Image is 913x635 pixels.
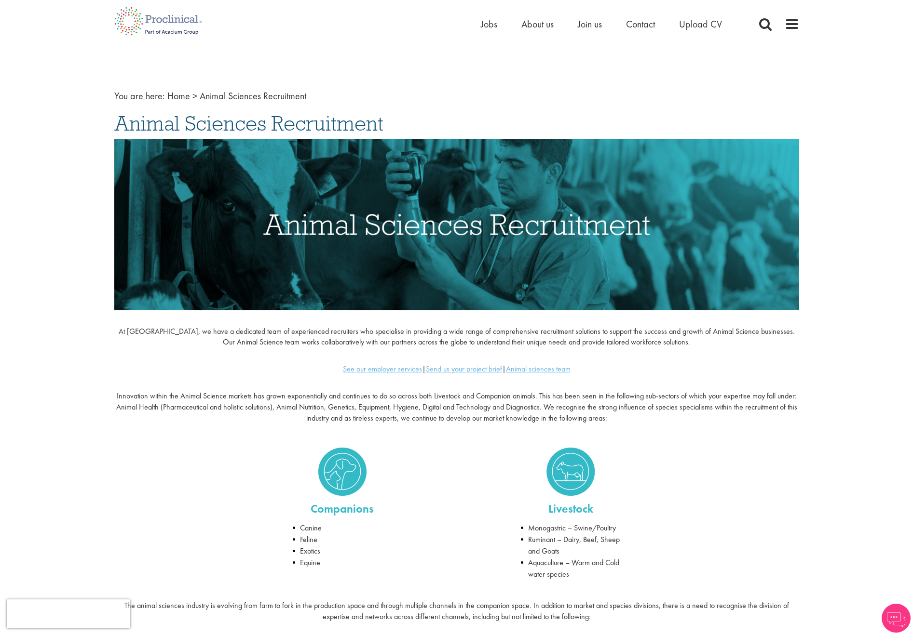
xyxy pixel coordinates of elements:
[124,600,789,622] span: The animal sciences industry is evolving from farm to fork in the production space and through mu...
[481,18,497,30] a: Jobs
[114,110,383,136] span: Animal Sciences Recruitment
[506,364,571,374] a: Animal sciences team
[167,90,190,102] a: breadcrumb link
[521,534,621,557] li: Ruminant – Dairy, Beef, Sheep and Goats
[293,545,393,557] li: Exotics
[114,391,799,424] p: Innovation within the Animal Science markets has grown exponentially and continues to do so acros...
[578,18,602,30] a: Join us
[318,448,367,496] img: Biopharmaceuticals
[114,90,165,102] span: You are here:
[200,90,306,102] span: Animal Sciences Recruitment
[114,326,799,348] p: At [GEOGRAPHIC_DATA], we have a dedicated team of experienced recruiters who specialise in provid...
[293,557,393,569] li: Equine
[293,522,393,534] li: Canine
[521,501,621,517] p: Livestock
[7,599,130,628] iframe: reCAPTCHA
[343,364,422,374] a: See our employer services
[521,557,621,580] li: Aquaculture – Warm and Cold water species
[426,364,502,374] a: Send us your project brief
[546,448,595,496] img: Medical Devices
[293,501,393,517] p: Companions
[293,534,393,545] li: Feline
[626,18,655,30] a: Contact
[114,364,799,375] div: | |
[521,18,554,30] a: About us
[679,18,722,30] a: Upload CV
[192,90,197,102] span: >
[521,522,621,534] li: Monogastric – Swine/Poultry
[882,604,911,633] img: Chatbot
